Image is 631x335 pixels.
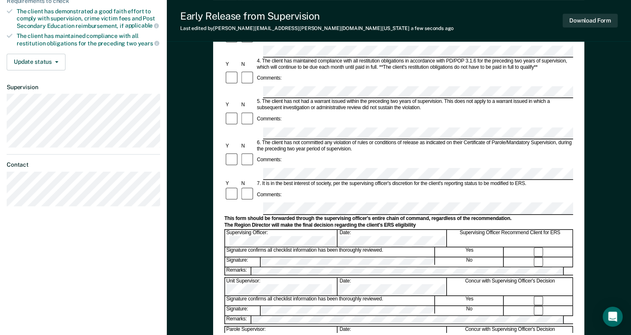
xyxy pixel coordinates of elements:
span: applicable [125,22,159,29]
div: The client has demonstrated a good faith effort to comply with supervision, crime victim fees and... [17,8,160,29]
div: This form should be forwarded through the supervising officer's entire chain of command, regardle... [224,215,573,222]
div: Supervising Officer Recommend Client for ERS [447,230,573,247]
div: Comments: [256,116,283,122]
div: No [435,306,504,315]
button: Update status [7,54,65,70]
div: Signature confirms all checklist information has been thoroughly reviewed. [225,296,435,305]
div: Y [224,61,240,67]
dt: Contact [7,161,160,168]
div: Yes [435,296,504,305]
div: Supervising Officer: [225,230,338,247]
span: a few seconds ago [411,25,454,31]
div: Date: [338,278,447,295]
div: Signature confirms all checklist information has been thoroughly reviewed. [225,247,435,257]
div: N [240,143,256,149]
div: Concur with Supervising Officer's Decision [447,278,573,295]
span: years [138,40,159,47]
div: The Region Director will make the final decision regarding the client's ERS eligibility [224,222,573,228]
div: Y [224,143,240,149]
div: Comments: [256,75,283,82]
div: Date: [338,230,447,247]
div: 5. The client has not had a warrant issued within the preceding two years of supervision. This do... [256,99,573,111]
button: Download Form [563,14,618,27]
div: 4. The client has maintained compliance with all restitution obligations in accordance with PD/PO... [256,58,573,70]
div: N [240,180,256,187]
div: N [240,102,256,108]
div: Early Release from Supervision [180,10,454,22]
div: 7. It is in the best interest of society, per the supervising officer's discretion for the client... [256,180,573,187]
div: Remarks: [225,316,252,323]
div: Comments: [256,192,283,198]
div: Y [224,102,240,108]
div: Unit Supervisor: [225,278,338,295]
div: Signature: [225,257,261,267]
dt: Supervision [7,84,160,91]
div: Yes [435,247,504,257]
div: No [435,257,504,267]
div: Last edited by [PERSON_NAME][EMAIL_ADDRESS][PERSON_NAME][DOMAIN_NAME][US_STATE] [180,25,454,31]
div: N [240,61,256,67]
div: Comments: [256,157,283,163]
div: Y [224,180,240,187]
div: Remarks: [225,267,252,275]
div: Open Intercom Messenger [603,307,623,327]
div: The client has maintained compliance with all restitution obligations for the preceding two [17,32,160,47]
div: 6. The client has not committed any violation of rules or conditions of release as indicated on t... [256,140,573,152]
div: Signature: [225,306,261,315]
